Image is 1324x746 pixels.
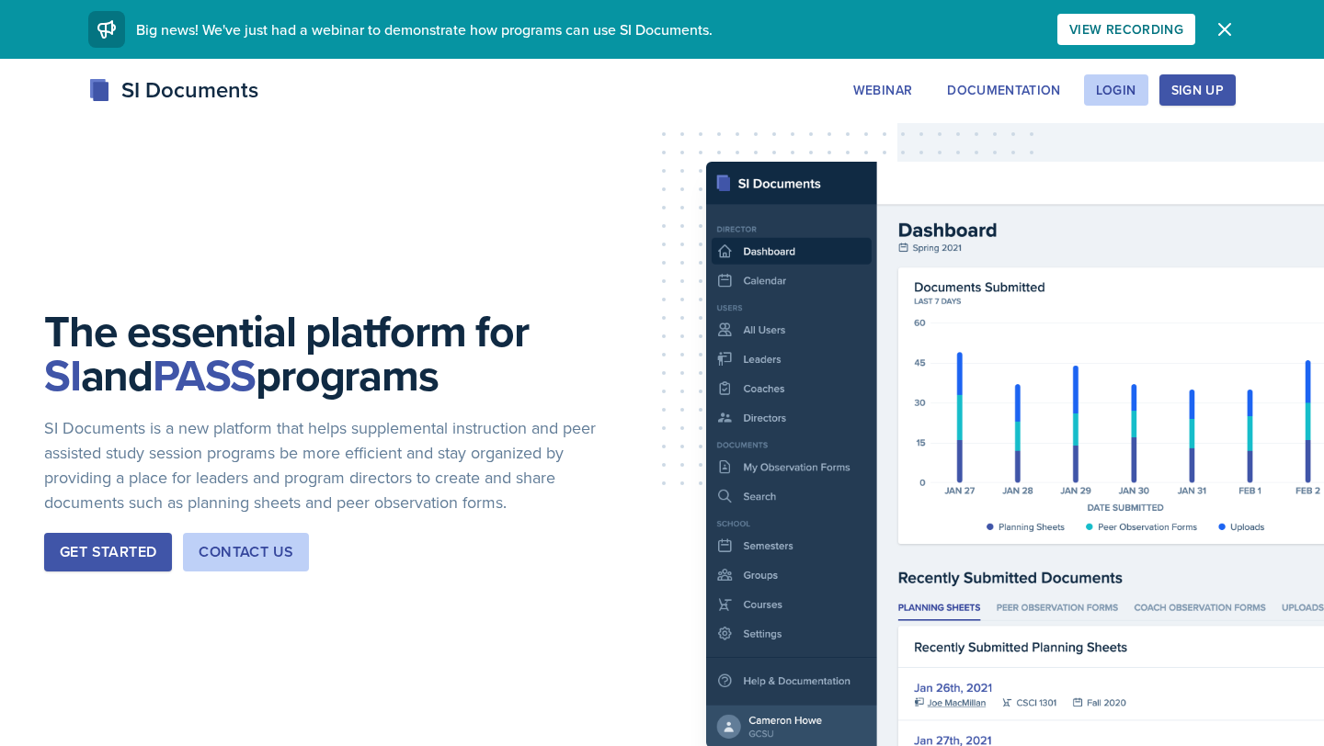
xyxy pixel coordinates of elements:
[1159,74,1236,106] button: Sign Up
[136,19,713,40] span: Big news! We've just had a webinar to demonstrate how programs can use SI Documents.
[199,541,293,563] div: Contact Us
[1069,22,1183,37] div: View Recording
[935,74,1073,106] button: Documentation
[183,533,309,571] button: Contact Us
[1057,14,1195,45] button: View Recording
[44,533,172,571] button: Get Started
[1084,74,1148,106] button: Login
[1171,83,1224,97] div: Sign Up
[947,83,1061,97] div: Documentation
[853,83,912,97] div: Webinar
[841,74,924,106] button: Webinar
[1096,83,1136,97] div: Login
[60,541,156,563] div: Get Started
[88,73,258,107] div: SI Documents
